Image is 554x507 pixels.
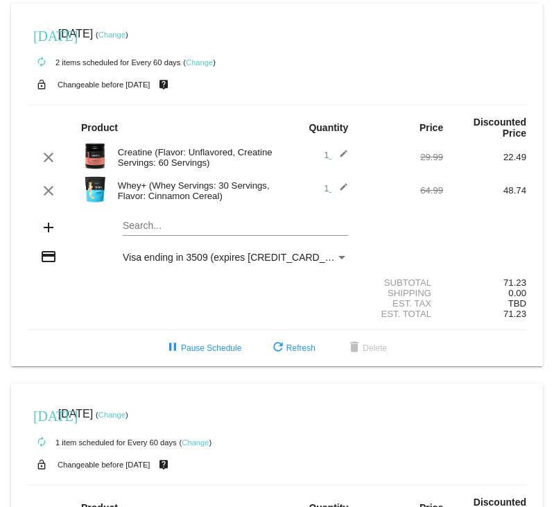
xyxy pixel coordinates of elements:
[111,147,277,168] div: Creatine (Flavor: Unflavored, Creatine Servings: 60 Servings)
[360,152,443,162] div: 29.99
[346,343,387,353] span: Delete
[96,411,128,419] small: ( )
[33,76,50,94] mat-icon: lock_open
[33,406,50,423] mat-icon: [DATE]
[81,142,109,170] img: Image-1-Carousel-Creatine-60S-1000x1000-Transp.png
[443,277,526,288] div: 71.23
[155,456,172,474] mat-icon: live_help
[346,340,363,356] mat-icon: delete
[186,58,213,67] a: Change
[40,219,57,236] mat-icon: add
[508,298,526,309] span: TBD
[153,336,252,361] button: Pause Schedule
[40,182,57,199] mat-icon: clear
[182,438,209,447] a: Change
[28,58,180,67] small: 2 items scheduled for Every 60 days
[111,180,277,201] div: Whey+ (Whey Servings: 30 Servings, Flavor: Cinnamon Cereal)
[164,340,181,356] mat-icon: pause
[270,340,286,356] mat-icon: refresh
[98,31,125,39] a: Change
[40,248,57,265] mat-icon: credit_card
[33,456,50,474] mat-icon: lock_open
[123,252,355,263] span: Visa ending in 3509 (expires [CREDIT_CARD_DATA])
[96,31,128,39] small: ( )
[33,54,50,71] mat-icon: autorenew
[474,117,526,139] strong: Discounted Price
[443,185,526,196] div: 48.74
[324,150,348,160] span: 1
[183,58,216,67] small: ( )
[123,221,348,232] input: Search...
[164,343,241,353] span: Pause Schedule
[360,288,443,298] div: Shipping
[503,309,526,319] span: 71.23
[123,252,348,263] mat-select: Payment Method
[33,434,50,451] mat-icon: autorenew
[33,26,50,43] mat-icon: [DATE]
[508,288,526,298] span: 0.00
[324,183,348,194] span: 1
[360,309,443,319] div: Est. Total
[360,298,443,309] div: Est. Tax
[331,149,348,166] mat-icon: edit
[28,438,177,447] small: 1 item scheduled for Every 60 days
[259,336,327,361] button: Refresh
[360,185,443,196] div: 64.99
[360,277,443,288] div: Subtotal
[58,80,150,89] small: Changeable before [DATE]
[81,175,109,203] img: Image-1-Carousel-Whey-2lb-Cin-Cereal-no-badge-Transp.png
[40,149,57,166] mat-icon: clear
[155,76,172,94] mat-icon: live_help
[58,461,150,469] small: Changeable before [DATE]
[331,182,348,199] mat-icon: edit
[81,122,118,133] strong: Product
[335,336,398,361] button: Delete
[270,343,315,353] span: Refresh
[443,152,526,162] div: 22.49
[98,411,125,419] a: Change
[180,438,212,447] small: ( )
[309,122,348,133] strong: Quantity
[419,122,443,133] strong: Price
